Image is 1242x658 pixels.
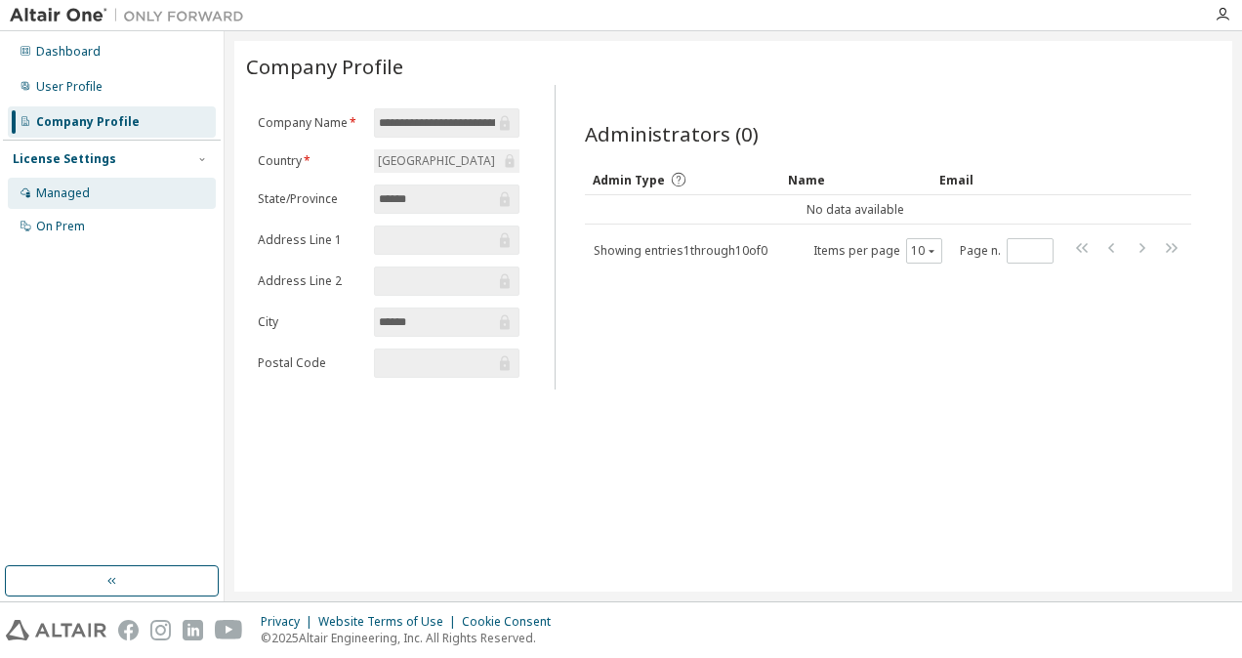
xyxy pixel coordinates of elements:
[13,151,116,167] div: License Settings
[183,620,203,640] img: linkedin.svg
[118,620,139,640] img: facebook.svg
[36,44,101,60] div: Dashboard
[258,115,362,131] label: Company Name
[258,273,362,289] label: Address Line 2
[788,164,924,195] div: Name
[6,620,106,640] img: altair_logo.svg
[261,614,318,630] div: Privacy
[593,172,665,188] span: Admin Type
[594,242,767,259] span: Showing entries 1 through 10 of 0
[258,314,362,330] label: City
[585,120,759,147] span: Administrators (0)
[215,620,243,640] img: youtube.svg
[258,355,362,371] label: Postal Code
[911,243,937,259] button: 10
[374,149,519,173] div: [GEOGRAPHIC_DATA]
[960,238,1054,264] span: Page n.
[585,195,1127,225] td: No data available
[36,114,140,130] div: Company Profile
[36,79,103,95] div: User Profile
[462,614,562,630] div: Cookie Consent
[375,150,498,172] div: [GEOGRAPHIC_DATA]
[36,219,85,234] div: On Prem
[813,238,942,264] span: Items per page
[150,620,171,640] img: instagram.svg
[318,614,462,630] div: Website Terms of Use
[261,630,562,646] p: © 2025 Altair Engineering, Inc. All Rights Reserved.
[258,191,362,207] label: State/Province
[258,232,362,248] label: Address Line 1
[246,53,403,80] span: Company Profile
[258,153,362,169] label: Country
[36,185,90,201] div: Managed
[939,164,1021,195] div: Email
[10,6,254,25] img: Altair One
